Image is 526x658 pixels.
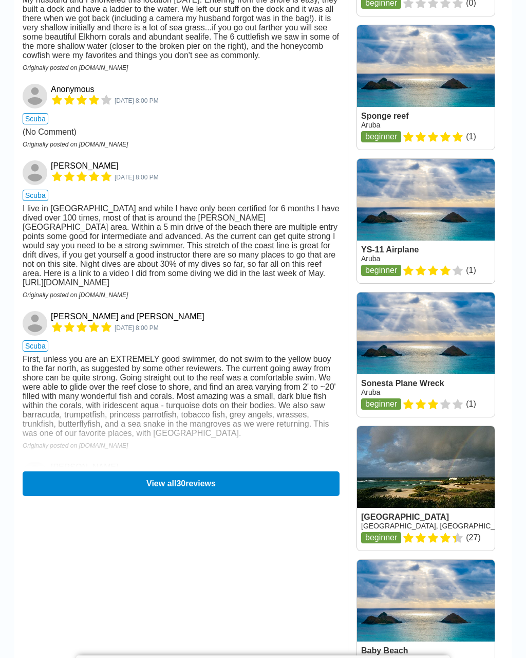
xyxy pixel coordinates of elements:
[23,291,340,299] div: Originally posted on [DOMAIN_NAME]
[23,311,47,336] img: Mark and Jean
[23,160,47,185] img: Aruba Bob
[23,84,49,108] a: Anonymous
[23,462,49,486] a: George Stuart
[23,204,340,287] div: I live in [GEOGRAPHIC_DATA] and while I have only been certified for 6 months I have dived over 1...
[23,311,49,336] a: Mark and Jean
[23,442,340,449] div: Originally posted on [DOMAIN_NAME]
[23,471,340,496] button: View all30reviews
[23,160,49,185] a: Aruba Bob
[115,324,159,332] span: 4767
[115,174,159,181] span: 1061
[23,340,48,352] span: scuba
[51,161,119,171] a: [PERSON_NAME]
[23,141,340,148] div: Originally posted on [DOMAIN_NAME]
[23,84,47,108] img: Anonymous
[51,85,95,94] a: Anonymous
[23,64,340,71] div: Originally posted on [DOMAIN_NAME]
[361,388,380,396] a: Aruba
[115,97,159,104] span: 4973
[23,190,48,201] span: scuba
[23,113,48,124] span: scuba
[51,312,204,321] a: [PERSON_NAME] and [PERSON_NAME]
[23,462,47,486] img: George Stuart
[23,355,340,438] div: First, unless you are an EXTREMELY good swimmer, do not swim to the yellow buoy to the far north,...
[51,463,119,472] a: [PERSON_NAME]
[23,127,340,137] div: (No Comment)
